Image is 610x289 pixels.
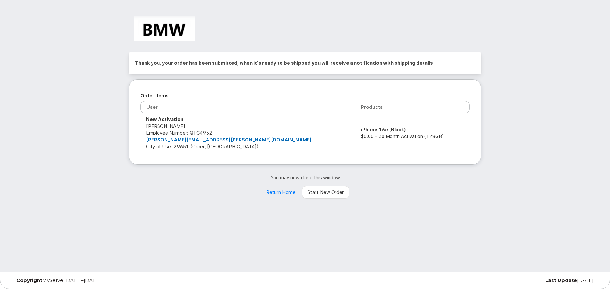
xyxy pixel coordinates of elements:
[146,116,183,122] strong: New Activation
[135,58,475,68] h2: Thank you, your order has been submitted, when it's ready to be shipped you will receive a notifi...
[140,91,470,101] h2: Order Items
[355,113,470,153] td: $0.00 - 30 Month Activation (128GB)
[140,113,355,153] td: [PERSON_NAME] City of Use: 29651 (Greer, [GEOGRAPHIC_DATA])
[140,101,355,113] th: User
[302,186,349,199] a: Start New Order
[355,101,470,113] th: Products
[545,277,577,283] strong: Last Update
[403,278,598,283] div: [DATE]
[129,174,481,181] p: You may now close this window
[12,278,207,283] div: MyServe [DATE]–[DATE]
[134,16,195,41] img: BMW Manufacturing Co LLC
[146,130,212,136] span: Employee Number: QTC4932
[261,186,301,199] a: Return Home
[361,127,406,133] strong: iPhone 16e (Black)
[146,137,312,143] a: [PERSON_NAME][EMAIL_ADDRESS][PERSON_NAME][DOMAIN_NAME]
[17,277,42,283] strong: Copyright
